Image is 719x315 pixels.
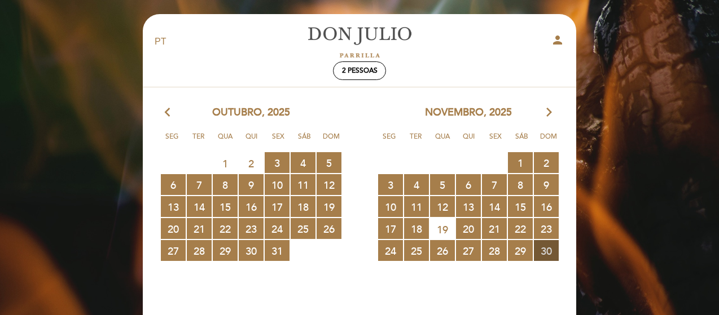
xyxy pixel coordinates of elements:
span: 6 [161,174,186,195]
span: outubro, 2025 [212,105,290,120]
span: 9 [239,174,264,195]
span: 9 [534,174,559,195]
span: 6 [456,174,481,195]
span: 14 [187,196,212,217]
a: [PERSON_NAME] [289,26,430,57]
span: Sáb [511,131,533,152]
span: 2 [239,153,264,174]
span: Seg [378,131,401,152]
span: 26 [430,240,455,261]
span: 15 [213,196,238,217]
span: 1 [508,152,533,173]
span: 18 [404,218,429,239]
span: Seg [161,131,183,152]
span: 17 [265,196,290,217]
span: 10 [378,196,403,217]
span: Dom [537,131,560,152]
span: 4 [404,174,429,195]
span: 15 [508,196,533,217]
span: 24 [378,240,403,261]
span: 11 [404,196,429,217]
span: 30 [239,240,264,261]
span: Dom [320,131,343,152]
span: Qua [214,131,236,152]
span: 28 [482,240,507,261]
span: 5 [317,152,341,173]
span: 13 [456,196,481,217]
span: Sex [267,131,290,152]
span: 28 [187,240,212,261]
span: 27 [161,240,186,261]
span: 2 pessoas [342,66,378,75]
span: Qui [458,131,480,152]
span: 25 [291,218,315,239]
span: 7 [482,174,507,195]
i: person [551,33,564,47]
span: Ter [187,131,210,152]
span: Ter [405,131,427,152]
span: Sáb [293,131,316,152]
span: 30 [534,240,559,261]
span: 12 [317,174,341,195]
span: 20 [456,218,481,239]
span: 13 [161,196,186,217]
span: 26 [317,218,341,239]
span: 25 [404,240,429,261]
span: 5 [430,174,455,195]
span: 3 [265,152,290,173]
span: 4 [291,152,315,173]
span: 10 [265,174,290,195]
span: 31 [265,240,290,261]
span: Qua [431,131,454,152]
span: 3 [378,174,403,195]
span: 19 [317,196,341,217]
span: 29 [508,240,533,261]
span: 20 [161,218,186,239]
i: arrow_back_ios [165,105,175,120]
span: 22 [213,218,238,239]
span: 2 [534,152,559,173]
span: 22 [508,218,533,239]
span: 18 [291,196,315,217]
span: 27 [456,240,481,261]
span: 12 [430,196,455,217]
span: 24 [265,218,290,239]
span: 7 [187,174,212,195]
span: 17 [378,218,403,239]
span: 8 [213,174,238,195]
span: 21 [187,218,212,239]
span: 23 [534,218,559,239]
span: 8 [508,174,533,195]
span: 14 [482,196,507,217]
span: novembro, 2025 [425,105,512,120]
button: person [551,33,564,51]
i: arrow_forward_ios [544,105,554,120]
span: Qui [240,131,263,152]
span: 21 [482,218,507,239]
span: 29 [213,240,238,261]
span: 1 [213,153,238,174]
span: 19 [430,219,455,239]
span: 16 [239,196,264,217]
span: 11 [291,174,315,195]
span: 16 [534,196,559,217]
span: Sex [484,131,507,152]
span: 23 [239,218,264,239]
